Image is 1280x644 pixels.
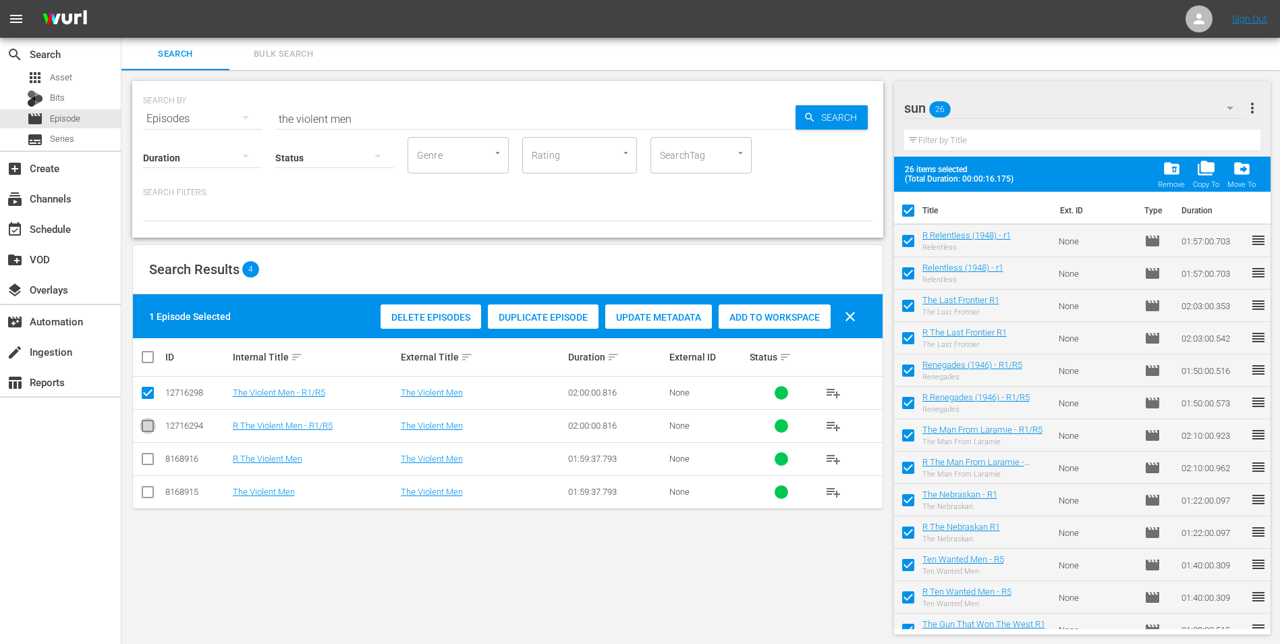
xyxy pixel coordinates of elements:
td: 01:40:00.309 [1176,581,1250,614]
div: Status [750,349,813,365]
div: The Man From Laramie [922,470,1049,479]
a: The Violent Men [401,387,463,398]
span: Bulk Search [238,47,329,62]
span: Series [50,132,74,146]
a: Renegades (1946) - R1/R5 [922,360,1022,370]
div: 02:00:00.816 [568,387,665,398]
a: R The Nebraskan R1 [922,522,1000,532]
a: The Violent Men [401,421,463,431]
th: Type [1136,192,1173,230]
span: clear [842,308,858,325]
span: reorder [1250,459,1267,475]
div: ID [165,352,229,363]
td: None [1053,484,1139,516]
div: sun [904,89,1247,127]
span: Remove Item From Workspace [1154,155,1189,193]
td: 01:50:00.516 [1176,354,1250,387]
span: sort [779,351,791,363]
td: 02:03:00.353 [1176,290,1250,322]
span: Episode [27,111,43,127]
span: reorder [1250,265,1267,281]
span: Episode [1144,298,1161,314]
div: Move To [1227,180,1256,189]
div: The Man From Laramie [922,437,1042,446]
div: The Last Frontier [922,340,1007,349]
span: Episode [1144,492,1161,508]
img: ans4CAIJ8jUAAAAAAAAAAAAAAAAAAAAAAAAgQb4GAAAAAAAAAAAAAAAAAAAAAAAAJMjXAAAAAAAAAAAAAAAAAAAAAAAAgAT5G... [32,3,97,35]
a: The Nebraskan - R1 [922,489,997,500]
div: The Nebraskan [922,502,997,511]
span: Search [130,47,221,62]
div: Relentless [922,275,1003,284]
span: Update Metadata [605,312,712,323]
span: sort [607,351,619,363]
span: Episode [1144,330,1161,346]
div: The Nebraskan [922,535,1000,543]
span: (Total Duration: 00:00:16.175) [905,174,1020,184]
span: Schedule [7,221,23,238]
span: menu [8,11,24,27]
p: Search Filters: [143,187,872,198]
div: Renegades [922,405,1030,414]
span: folder_delete [1163,159,1181,178]
span: Episode [1144,427,1161,444]
span: Automation [7,314,23,330]
span: 26 items selected [905,165,1020,174]
a: Ten Wanted Men - R5 [922,554,1004,564]
span: playlist_add [825,484,841,500]
td: 01:40:00.309 [1176,549,1250,581]
div: 12716294 [165,421,229,431]
span: Episode [1144,395,1161,411]
div: Relentless [922,243,1011,252]
span: playlist_add [825,418,841,434]
a: R The Violent Men - R1/R5 [233,421,333,431]
div: None [669,387,746,398]
span: folder_copy [1197,159,1215,178]
td: 02:10:00.962 [1176,452,1250,484]
span: Bits [50,91,65,105]
span: reorder [1250,329,1267,346]
span: reorder [1250,556,1267,572]
div: Remove [1158,180,1185,189]
span: Episode [1144,265,1161,281]
td: 01:22:00.097 [1176,516,1250,549]
span: Episode [1144,233,1161,249]
span: Asset [50,71,72,84]
span: Delete Episodes [381,312,481,323]
div: Renegades [922,373,1022,381]
span: sort [291,351,303,363]
div: 01:59:37.793 [568,454,665,464]
div: Bits [27,90,43,107]
a: R The Last Frontier R1 [922,327,1007,338]
td: None [1053,322,1139,354]
span: Duplicate Episode [488,312,599,323]
td: 02:10:00.923 [1176,419,1250,452]
span: drive_file_move [1233,159,1251,178]
span: reorder [1250,589,1267,605]
span: Copy Item To Workspace [1189,155,1223,193]
div: Ten Wanted Men [922,567,1004,576]
button: Copy To [1189,155,1223,193]
a: R The Man From Laramie - R1/R5 [922,457,1030,477]
div: 8168915 [165,487,229,497]
td: 01:57:00.703 [1176,225,1250,257]
span: Episode [1144,557,1161,573]
button: Move To [1223,155,1260,193]
td: None [1053,290,1139,322]
div: None [669,487,746,497]
button: Update Metadata [605,304,712,329]
span: Overlays [7,282,23,298]
span: reorder [1250,362,1267,378]
span: Create [7,161,23,177]
span: more_vert [1244,100,1260,116]
td: 01:22:00.097 [1176,484,1250,516]
span: Search [816,105,868,130]
span: Episode [50,112,80,126]
div: Episodes [143,100,262,138]
span: Episode [1144,589,1161,606]
span: reorder [1250,427,1267,443]
button: playlist_add [817,377,850,409]
div: External Title [401,349,565,365]
td: None [1053,257,1139,290]
button: playlist_add [817,443,850,475]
